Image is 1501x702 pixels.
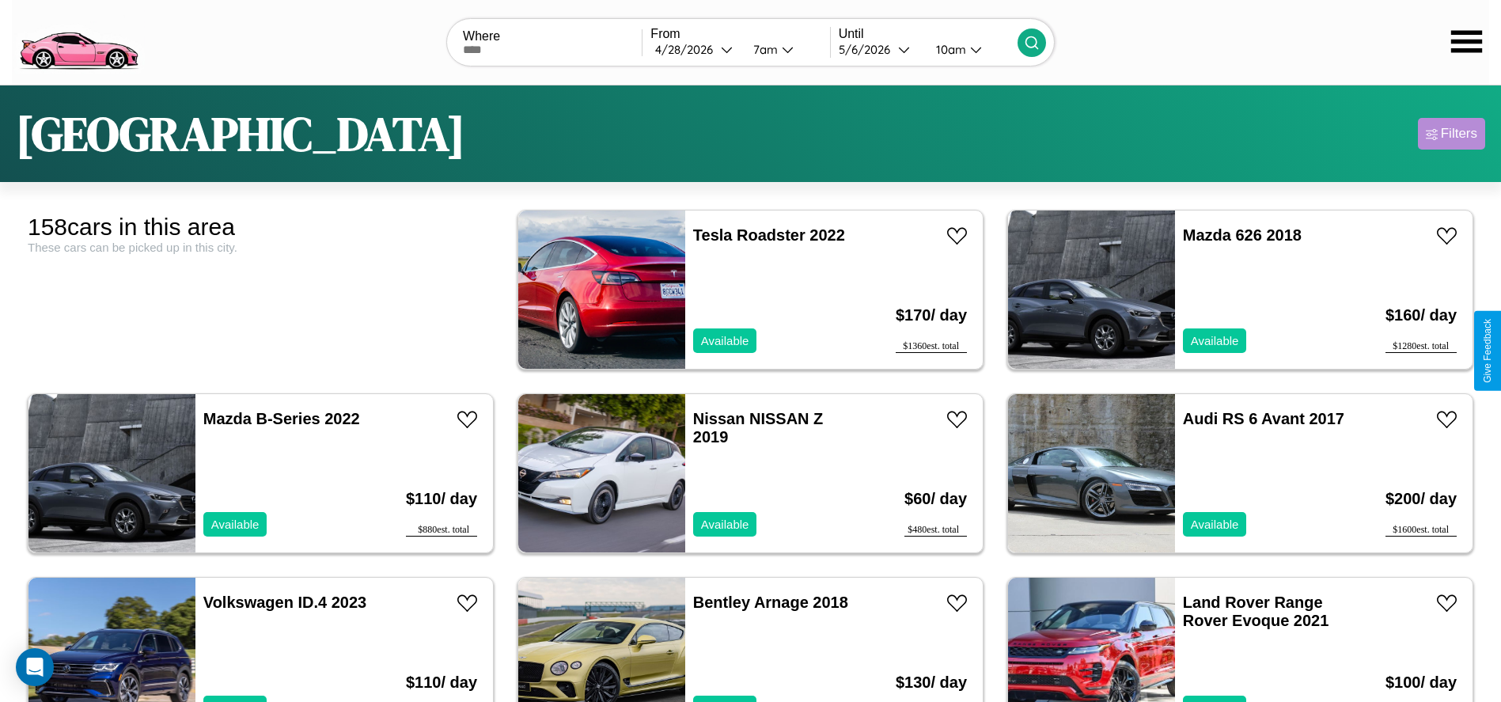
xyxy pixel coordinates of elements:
h3: $ 60 / day [904,474,967,524]
div: 5 / 6 / 2026 [839,42,898,57]
p: Available [211,514,260,535]
a: Bentley Arnage 2018 [693,594,848,611]
h3: $ 200 / day [1385,474,1457,524]
button: 7am [741,41,830,58]
div: 4 / 28 / 2026 [655,42,721,57]
a: Tesla Roadster 2022 [693,226,845,244]
div: $ 1280 est. total [1385,340,1457,353]
div: $ 480 est. total [904,524,967,537]
button: 4/28/2026 [650,41,740,58]
div: Open Intercom Messenger [16,648,54,686]
a: Audi RS 6 Avant 2017 [1183,410,1344,427]
h1: [GEOGRAPHIC_DATA] [16,101,465,166]
h3: $ 160 / day [1385,290,1457,340]
h3: $ 110 / day [406,474,477,524]
a: Mazda 626 2018 [1183,226,1302,244]
div: $ 1600 est. total [1385,524,1457,537]
img: logo [12,8,145,74]
div: Filters [1441,126,1477,142]
label: Where [463,29,642,44]
p: Available [701,330,749,351]
a: Volkswagen ID.4 2023 [203,594,366,611]
p: Available [1191,330,1239,351]
p: Available [701,514,749,535]
label: From [650,27,829,41]
div: These cars can be picked up in this city. [28,241,494,254]
a: Nissan NISSAN Z 2019 [693,410,824,446]
a: Land Rover Range Rover Evoque 2021 [1183,594,1329,629]
div: 7am [745,42,782,57]
button: Filters [1418,118,1485,150]
div: Give Feedback [1482,319,1493,383]
div: $ 880 est. total [406,524,477,537]
a: Mazda B-Series 2022 [203,410,360,427]
label: Until [839,27,1018,41]
p: Available [1191,514,1239,535]
div: 10am [928,42,970,57]
h3: $ 170 / day [896,290,967,340]
button: 10am [923,41,1018,58]
div: $ 1360 est. total [896,340,967,353]
div: 158 cars in this area [28,214,494,241]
